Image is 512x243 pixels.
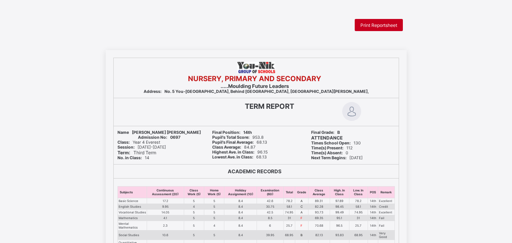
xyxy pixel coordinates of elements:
td: Social Studies [117,230,147,240]
b: ACADEMIC RECORDS [228,168,282,174]
b: NURSERY, PRIMARY AND SECONDARY [188,74,321,83]
span: 130 [311,141,361,146]
td: 5 [184,221,204,230]
b: Pupil's Final Average: [212,140,254,145]
td: 5 [204,204,224,210]
th: Subjects [117,187,147,198]
td: 42.5 [257,210,283,215]
td: 14th [368,198,378,204]
td: 31 [283,215,295,221]
span: 96.15 [212,150,268,155]
td: 25.7 [283,221,295,230]
span: 14 [117,155,149,160]
b: Time(s) Absent: [311,151,343,155]
td: 5 [204,230,224,240]
td: 4.1 [147,215,184,221]
td: 39.95 [257,230,283,240]
td: 5 [184,215,204,221]
b: TERM REPORT [245,102,294,111]
span: Third Term [117,150,156,155]
td: 58.1 [349,204,368,210]
td: 74.95 [283,210,295,215]
th: Continuous Assessment (20) [147,187,184,198]
th: Home Work (5) [204,187,224,198]
th: Low. In Class [349,187,368,198]
td: Fail [378,221,395,230]
span: 84.87 [212,145,255,150]
span: No. 5 You-[GEOGRAPHIC_DATA], Behind [GEOGRAPHIC_DATA], [GEOGRAPHIC_DATA][PERSON_NAME], [144,89,369,94]
td: 68.95 [283,230,295,240]
td: 8.4 [224,210,257,215]
span: Year 4 Everest [117,140,160,145]
td: 5 [204,215,224,221]
td: 14th [368,221,378,230]
b: Admission No: [138,135,167,140]
b: .....Moulding Future Leaders [221,83,289,89]
td: 17.2 [147,198,184,204]
span: 953.8 [212,135,264,140]
td: A [295,210,308,215]
td: 25.7 [349,221,368,230]
td: Excellent [378,210,395,215]
td: 14th [368,210,378,215]
span: [DATE] [311,155,363,160]
td: 14th [368,204,378,210]
td: 2.3 [147,221,184,230]
th: Total [283,187,295,198]
th: Examination (60) [257,187,283,198]
td: English Studies [117,204,147,210]
td: 5 [184,230,204,240]
td: 9.95 [147,204,184,210]
th: Remark [378,187,395,198]
td: 93.73 [308,210,330,215]
td: 14th [368,230,378,240]
span: [DATE]-[DATE] [117,145,166,150]
td: 74.95 [349,210,368,215]
b: Name [117,130,129,135]
td: Mathematics [117,215,147,221]
td: 99.49 [330,210,349,215]
b: Session: [117,145,135,150]
td: 70.68 [308,221,330,230]
td: 5 [204,210,224,215]
td: Very Good [378,230,395,240]
b: Pupil's Total Score: [212,135,249,140]
b: ATTENDANCE [311,135,343,141]
td: 6 [257,221,283,230]
td: 8.4 [224,230,257,240]
span: Print Reportsheet [360,22,397,28]
span: 14th [212,130,252,135]
b: Time(s) Present: [311,146,343,151]
td: 4 [184,204,204,210]
td: 98.45 [330,204,349,210]
td: 97.89 [330,198,349,204]
td: Credit [378,204,395,210]
span: [PERSON_NAME] [PERSON_NAME] [117,130,201,135]
td: 89.31 [308,198,330,204]
td: Excellent [378,198,395,204]
td: 5 [204,198,224,204]
td: Fail [378,215,395,221]
td: 5 [184,198,204,204]
span: 0697 [138,135,180,140]
td: 8.4 [224,198,257,204]
b: Times School Open: [311,141,351,146]
span: B [311,130,340,135]
td: 5 [184,210,204,215]
th: High. In Class [330,187,349,198]
th: Holiday Assignment (10) [224,187,257,198]
td: 42.6 [257,198,283,204]
td: Basic Science [117,198,147,204]
td: 8.4 [224,221,257,230]
th: Class Average [308,187,330,198]
td: 8.4 [224,215,257,221]
b: Term: [117,150,130,155]
b: Final Position: [212,130,240,135]
td: 82.28 [308,204,330,210]
td: 78.2 [283,198,295,204]
td: 93.83 [330,230,349,240]
td: 96.5 [330,221,349,230]
td: 8.4 [224,204,257,210]
th: Grade [295,187,308,198]
b: Next Term Begins: [311,155,346,160]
